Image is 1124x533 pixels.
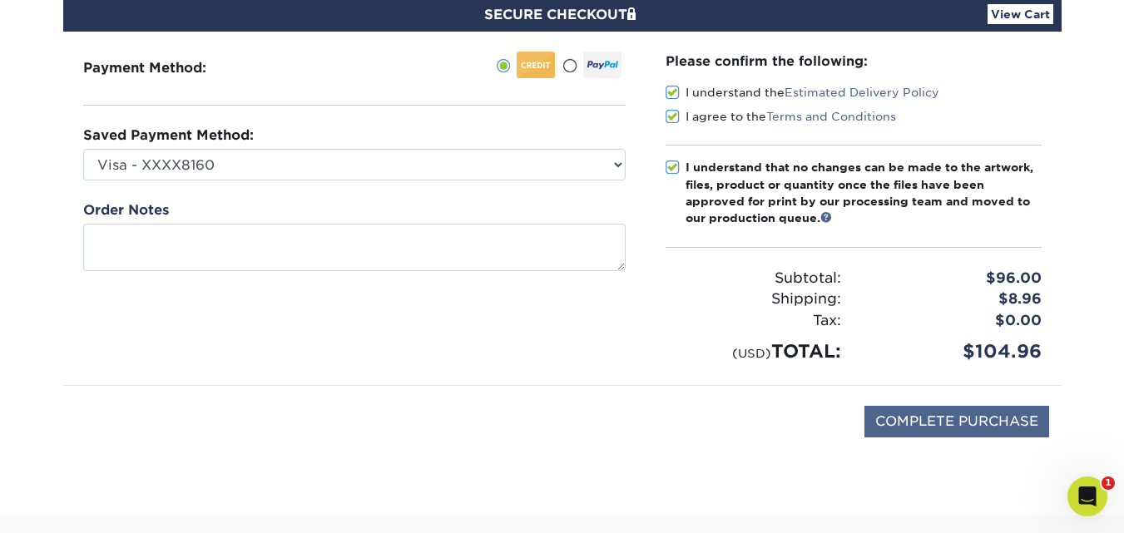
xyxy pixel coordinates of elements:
[864,406,1049,437] input: COMPLETE PURCHASE
[653,310,854,332] div: Tax:
[686,159,1042,227] div: I understand that no changes can be made to the artwork, files, product or quantity once the file...
[854,338,1054,365] div: $104.96
[785,86,939,99] a: Estimated Delivery Policy
[766,110,896,123] a: Terms and Conditions
[854,268,1054,289] div: $96.00
[76,406,159,455] img: DigiCert Secured Site Seal
[666,52,1042,71] div: Please confirm the following:
[988,4,1053,24] a: View Cart
[653,338,854,365] div: TOTAL:
[83,200,169,220] label: Order Notes
[666,84,939,101] label: I understand the
[653,268,854,289] div: Subtotal:
[854,289,1054,310] div: $8.96
[1067,476,1107,516] iframe: Intercom live chat
[653,289,854,310] div: Shipping:
[1102,476,1115,490] span: 1
[83,60,247,76] h3: Payment Method:
[484,7,641,22] span: SECURE CHECKOUT
[666,108,896,125] label: I agree to the
[854,310,1054,332] div: $0.00
[83,126,254,146] label: Saved Payment Method:
[732,346,771,360] small: (USD)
